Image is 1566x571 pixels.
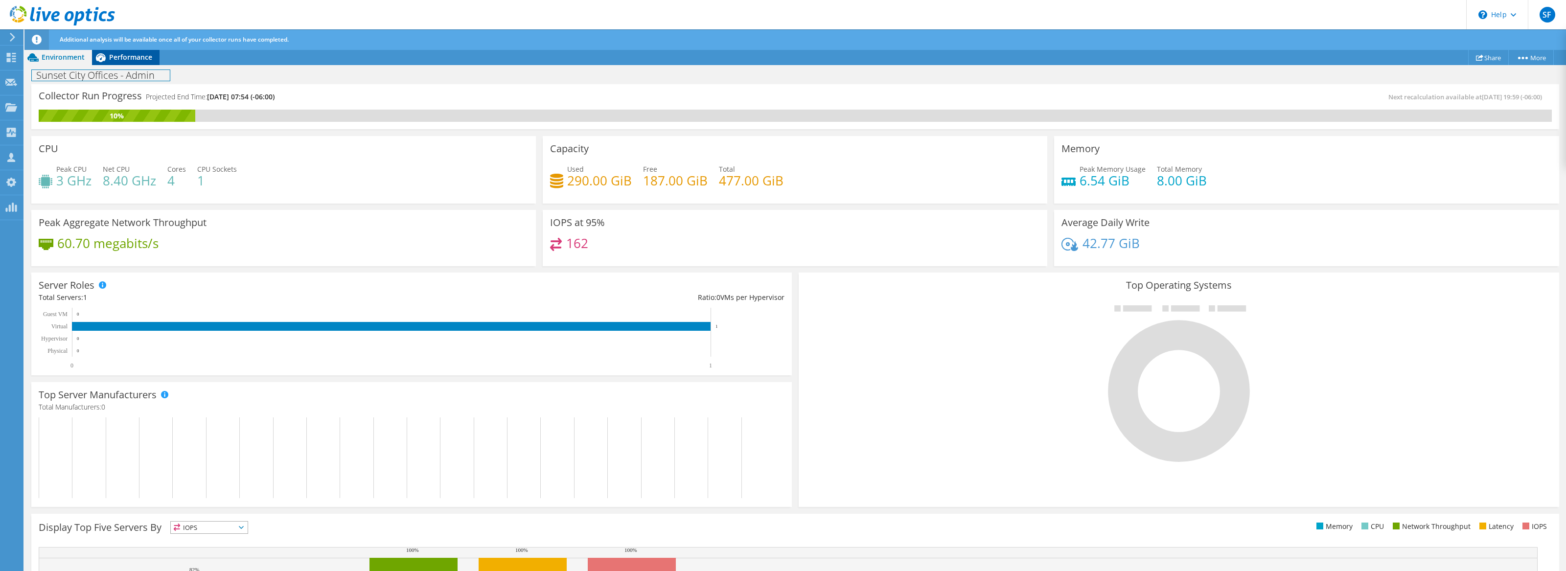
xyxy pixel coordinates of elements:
text: Hypervisor [41,335,68,342]
span: Total [719,164,735,174]
h4: 162 [566,238,588,249]
h3: Capacity [550,143,589,154]
svg: \n [1478,10,1487,19]
h4: Total Manufacturers: [39,402,784,412]
text: 1 [709,362,712,369]
span: IOPS [171,522,248,533]
text: 0 [77,348,79,353]
text: 1 [715,324,718,329]
text: 100% [624,547,637,553]
span: Peak CPU [56,164,87,174]
li: IOPS [1520,521,1547,532]
h4: 290.00 GiB [567,175,632,186]
h3: Memory [1061,143,1100,154]
span: 0 [716,293,720,302]
h4: 6.54 GiB [1080,175,1146,186]
text: Virtual [51,323,68,330]
h4: 42.77 GiB [1082,238,1140,249]
h3: Top Operating Systems [806,280,1552,291]
a: More [1508,50,1554,65]
div: Ratio: VMs per Hypervisor [412,292,784,303]
h3: Peak Aggregate Network Throughput [39,217,207,228]
h4: 477.00 GiB [719,175,783,186]
text: Guest VM [43,311,68,318]
h1: Sunset City Offices - Admin [32,70,170,81]
h4: 4 [167,175,186,186]
h4: 3 GHz [56,175,92,186]
li: Network Throughput [1390,521,1471,532]
text: 100% [406,547,419,553]
li: Memory [1314,521,1353,532]
h3: IOPS at 95% [550,217,605,228]
a: Share [1468,50,1509,65]
span: Used [567,164,584,174]
h4: 187.00 GiB [643,175,708,186]
span: Environment [42,52,85,62]
h3: Top Server Manufacturers [39,389,157,400]
h4: Projected End Time: [146,91,275,102]
span: Additional analysis will be available once all of your collector runs have completed. [60,35,289,44]
span: Next recalculation available at [1388,92,1547,101]
span: Free [643,164,657,174]
span: Total Memory [1157,164,1202,174]
span: Cores [167,164,186,174]
h4: 8.00 GiB [1157,175,1207,186]
h4: 60.70 megabits/s [57,238,159,249]
text: 0 [77,312,79,317]
text: 0 [77,336,79,341]
div: Total Servers: [39,292,412,303]
span: [DATE] 07:54 (-06:00) [207,92,275,101]
span: 1 [83,293,87,302]
div: 10% [39,111,195,121]
span: Performance [109,52,152,62]
h3: CPU [39,143,58,154]
h4: 1 [197,175,237,186]
h3: Server Roles [39,280,94,291]
span: [DATE] 19:59 (-06:00) [1482,92,1542,101]
span: SF [1540,7,1555,23]
text: Physical [47,347,68,354]
span: CPU Sockets [197,164,237,174]
h4: 8.40 GHz [103,175,156,186]
span: 0 [101,402,105,411]
text: 0 [70,362,73,369]
li: CPU [1359,521,1384,532]
h3: Average Daily Write [1061,217,1150,228]
span: Peak Memory Usage [1080,164,1146,174]
text: 100% [515,547,528,553]
li: Latency [1477,521,1514,532]
span: Net CPU [103,164,130,174]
